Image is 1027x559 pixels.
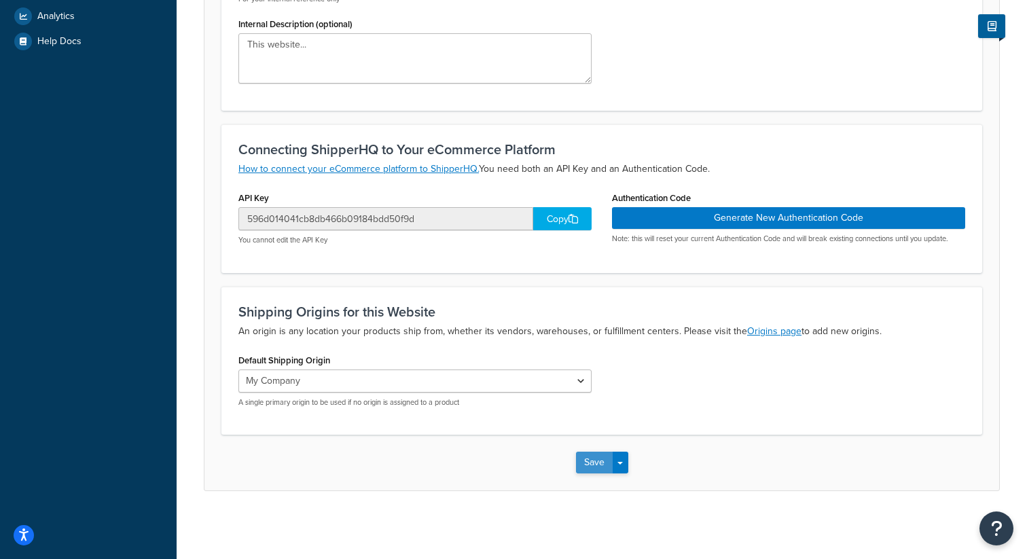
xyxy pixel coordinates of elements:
p: You cannot edit the API Key [238,235,592,245]
label: Default Shipping Origin [238,355,330,365]
span: Analytics [37,11,75,22]
a: Origins page [747,324,801,338]
button: Show Help Docs [978,14,1005,38]
a: Help Docs [10,29,166,54]
label: Authentication Code [612,193,691,203]
p: You need both an API Key and an Authentication Code. [238,161,965,177]
label: API Key [238,193,269,203]
button: Open Resource Center [979,511,1013,545]
p: Note: this will reset your current Authentication Code and will break existing connections until ... [612,234,965,244]
textarea: This website... [238,33,592,84]
a: Analytics [10,4,166,29]
button: Generate New Authentication Code [612,207,965,229]
a: How to connect your eCommerce platform to ShipperHQ. [238,162,479,176]
p: An origin is any location your products ship from, whether its vendors, warehouses, or fulfillmen... [238,323,965,340]
button: Save [576,452,613,473]
h3: Connecting ShipperHQ to Your eCommerce Platform [238,142,965,157]
h3: Shipping Origins for this Website [238,304,965,319]
label: Internal Description (optional) [238,19,353,29]
p: A single primary origin to be used if no origin is assigned to a product [238,397,592,408]
div: Copy [533,207,592,230]
span: Help Docs [37,36,82,48]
